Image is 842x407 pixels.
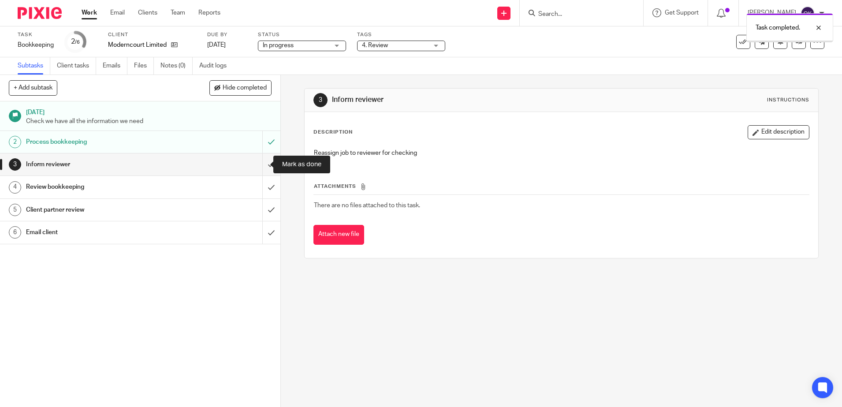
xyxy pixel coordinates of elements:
div: 5 [9,204,21,216]
p: Check we have all the information we need [26,117,272,126]
div: Instructions [767,97,809,104]
label: Tags [357,31,445,38]
a: Files [134,57,154,75]
button: Edit description [748,125,809,139]
p: Description [313,129,353,136]
img: Pixie [18,7,62,19]
h1: Inform reviewer [332,95,580,105]
div: Bookkeeping [18,41,54,49]
a: Clients [138,8,157,17]
img: svg%3E [801,6,815,20]
a: Emails [103,57,127,75]
a: Work [82,8,97,17]
h1: [DATE] [26,106,272,117]
div: 2 [71,37,80,47]
label: Status [258,31,346,38]
div: 3 [313,93,328,107]
label: Task [18,31,54,38]
a: Team [171,8,185,17]
a: Notes (0) [160,57,193,75]
span: In progress [263,42,294,49]
label: Client [108,31,196,38]
span: 4. Review [362,42,388,49]
button: Hide completed [209,80,272,95]
div: 2 [9,136,21,148]
label: Due by [207,31,247,38]
h1: Process bookkeeping [26,135,178,149]
small: /6 [75,40,80,45]
span: Hide completed [223,85,267,92]
h1: Review bookkeeping [26,180,178,194]
a: Email [110,8,125,17]
a: Client tasks [57,57,96,75]
button: Attach new file [313,225,364,245]
span: Attachments [314,184,356,189]
p: Reassign job to reviewer for checking [314,149,809,157]
button: + Add subtask [9,80,57,95]
a: Reports [198,8,220,17]
p: Task completed. [756,23,800,32]
p: Moderncourt Limited [108,41,167,49]
a: Audit logs [199,57,233,75]
div: 6 [9,226,21,239]
h1: Email client [26,226,178,239]
a: Subtasks [18,57,50,75]
div: 4 [9,181,21,194]
h1: Inform reviewer [26,158,178,171]
h1: Client partner review [26,203,178,217]
div: 3 [9,158,21,171]
span: [DATE] [207,42,226,48]
span: There are no files attached to this task. [314,202,420,209]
